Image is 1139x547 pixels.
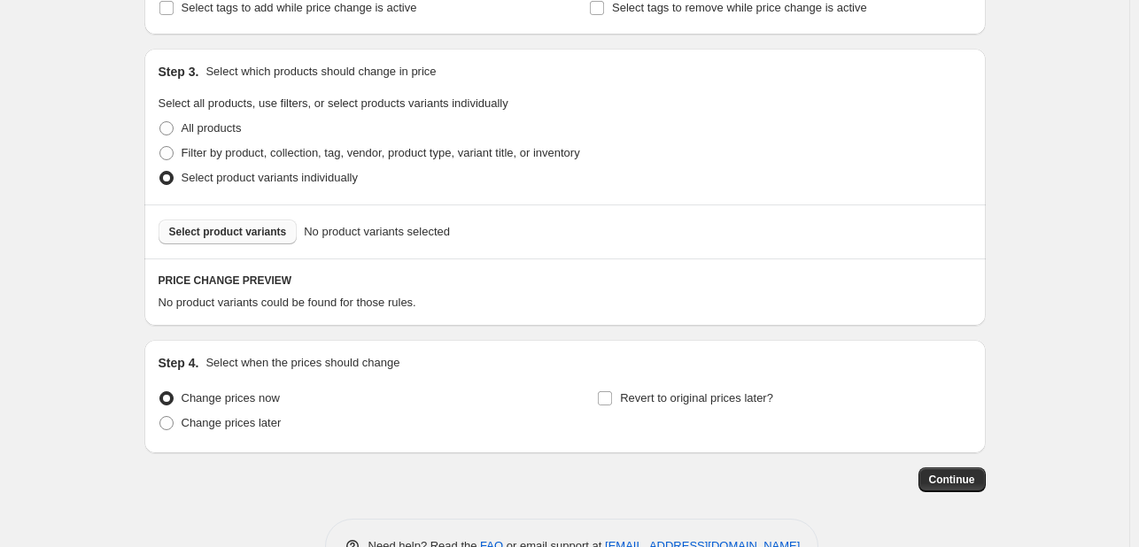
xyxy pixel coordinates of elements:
h2: Step 3. [159,63,199,81]
span: Revert to original prices later? [620,391,773,404]
span: Filter by product, collection, tag, vendor, product type, variant title, or inventory [182,146,580,159]
span: Select tags to remove while price change is active [612,1,867,14]
button: Continue [918,467,986,492]
span: No product variants selected [304,223,450,241]
span: Select tags to add while price change is active [182,1,417,14]
span: Change prices later [182,416,282,429]
p: Select which products should change in price [205,63,436,81]
span: Continue [929,473,975,487]
span: Select all products, use filters, or select products variants individually [159,96,508,110]
span: Select product variants individually [182,171,358,184]
h2: Step 4. [159,354,199,372]
span: No product variants could be found for those rules. [159,296,416,309]
p: Select when the prices should change [205,354,399,372]
span: Change prices now [182,391,280,404]
span: All products [182,121,242,135]
button: Select product variants [159,220,298,244]
h6: PRICE CHANGE PREVIEW [159,273,972,288]
span: Select product variants [169,225,287,239]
